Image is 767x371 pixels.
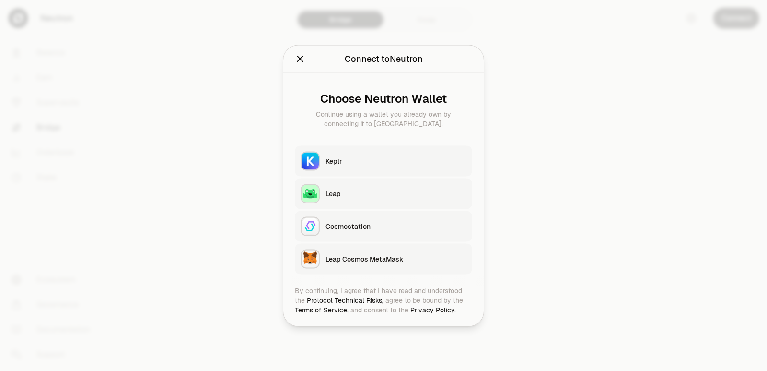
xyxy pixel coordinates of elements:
[345,52,423,65] div: Connect to Neutron
[325,221,466,231] div: Cosmostation
[295,286,472,314] div: By continuing, I agree that I have read and understood the agree to be bound by the and consent t...
[302,92,465,105] div: Choose Neutron Wallet
[325,156,466,166] div: Keplr
[302,152,319,169] img: Keplr
[302,109,465,128] div: Continue using a wallet you already own by connecting it to [GEOGRAPHIC_DATA].
[295,243,472,274] button: Leap Cosmos MetaMaskLeap Cosmos MetaMask
[325,189,466,198] div: Leap
[302,185,319,202] img: Leap
[295,305,349,314] a: Terms of Service,
[295,52,305,65] button: Close
[302,250,319,267] img: Leap Cosmos MetaMask
[410,305,456,314] a: Privacy Policy.
[295,145,472,176] button: KeplrKeplr
[325,254,466,263] div: Leap Cosmos MetaMask
[295,211,472,241] button: CosmostationCosmostation
[302,217,319,235] img: Cosmostation
[307,296,383,304] a: Protocol Technical Risks,
[295,178,472,209] button: LeapLeap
